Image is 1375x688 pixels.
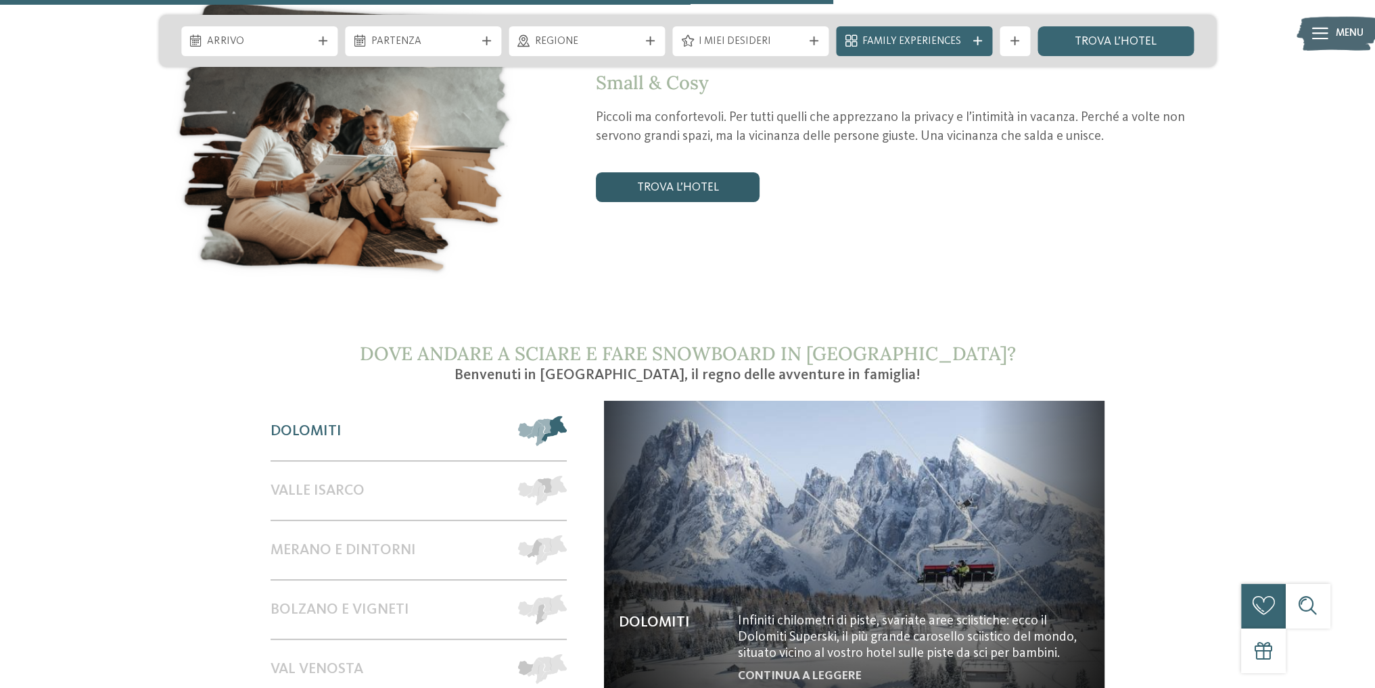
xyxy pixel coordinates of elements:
span: I miei desideri [699,34,803,49]
span: Partenza [371,34,475,49]
span: Bolzano e vigneti [271,601,409,618]
span: Arrivo [207,34,311,49]
span: Family Experiences [862,34,966,49]
a: continua a leggere [738,670,862,682]
a: trova l’hotel [1038,26,1194,56]
p: Piccoli ma confortevoli. Per tutti quelli che apprezzano la privacy e l’intimità in vacanza. Perc... [596,109,1216,146]
span: Small & Cosy [596,70,709,95]
span: Regione [535,34,639,49]
span: Dolomiti [271,422,342,440]
a: trova l’hotel [596,172,760,202]
span: Merano e dintorni [271,541,416,559]
span: Dove andare a sciare e fare snowboard in [GEOGRAPHIC_DATA]? [359,341,1015,366]
span: Val Venosta [271,660,363,678]
span: Benvenuti in [GEOGRAPHIC_DATA], il regno delle avventure in famiglia! [455,368,920,383]
span: Valle Isarco [271,482,365,499]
